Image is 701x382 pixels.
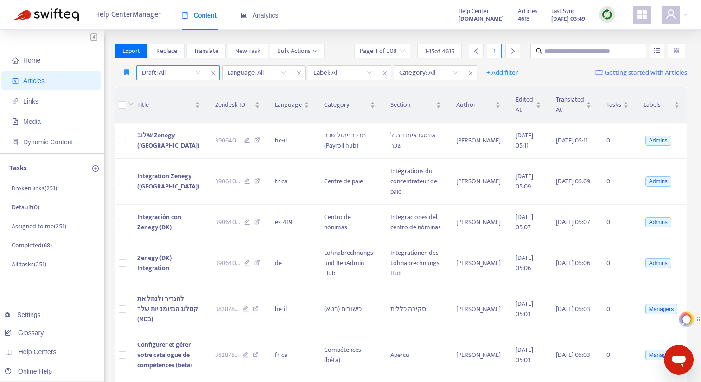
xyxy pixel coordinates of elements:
[650,44,664,58] button: unordered-list
[599,240,636,286] td: 0
[5,311,41,318] a: Settings
[456,100,493,110] span: Author
[645,350,677,360] span: Managers
[12,240,52,250] p: Completed ( 68 )
[459,13,504,24] a: [DOMAIN_NAME]
[312,49,317,53] span: down
[556,350,590,360] span: [DATE] 05:03
[449,205,508,240] td: [PERSON_NAME]
[644,100,672,110] span: Labels
[12,259,46,269] p: All tasks ( 251 )
[317,205,382,240] td: Centro de nónimas
[425,46,454,56] span: 1 - 15 of 4615
[215,136,240,146] span: 390640 ...
[137,130,199,151] span: שילוב Zenegy ([GEOGRAPHIC_DATA])
[317,240,382,286] td: Lohnabrechnungs- und BenAdmin-Hub
[599,159,636,205] td: 0
[390,100,434,110] span: Section
[556,217,590,227] span: [DATE] 05:07
[645,176,671,187] span: Admins
[128,101,134,107] span: down
[268,123,317,159] td: he-il
[130,87,208,123] th: Title
[23,57,40,64] span: Home
[645,217,671,227] span: Admins
[194,46,218,56] span: Translate
[268,159,317,205] td: fr-ca
[383,205,449,240] td: Integraciones del centro de nóminas
[459,6,489,16] span: Help Center
[182,12,188,19] span: book
[12,78,19,84] span: account-book
[268,240,317,286] td: de
[449,123,508,159] td: [PERSON_NAME]
[268,286,317,332] td: he-il
[599,332,636,378] td: 0
[92,165,99,172] span: plus-circle
[137,212,181,233] span: Integración con Zenegy (DK)
[293,68,305,79] span: close
[548,87,599,123] th: Translated At
[510,48,516,54] span: right
[479,65,525,80] button: + Add filter
[601,9,613,20] img: sync.dc5367851b00ba804db3.png
[465,68,477,79] span: close
[277,46,317,56] span: Bulk Actions
[235,46,261,56] span: New Task
[137,100,193,110] span: Title
[449,286,508,332] td: [PERSON_NAME]
[317,286,382,332] td: כישורים (בטא)
[241,12,247,19] span: area-chart
[207,68,219,79] span: close
[137,171,199,192] span: Intégration Zenegy ([GEOGRAPHIC_DATA])
[149,44,185,58] button: Replace
[215,176,240,187] span: 390640 ...
[268,87,317,123] th: Language
[516,298,533,319] span: [DATE] 05:03
[664,345,694,375] iframe: Button to launch messaging window
[215,258,240,268] span: 390640 ...
[637,9,648,20] span: appstore
[137,293,198,324] span: להגדיר ולנהל את קטלוג המיומנויות שלך (בטא)
[241,12,279,19] span: Analytics
[599,205,636,240] td: 0
[605,68,687,78] span: Getting started with Articles
[449,332,508,378] td: [PERSON_NAME]
[12,183,57,193] p: Broken links ( 251 )
[654,47,660,54] span: unordered-list
[215,350,239,360] span: 382878 ...
[383,123,449,159] td: אינטגרציות ניהול שכר
[383,240,449,286] td: Integrationen des Lohnabrechnungs-Hub
[599,123,636,159] td: 0
[595,69,603,77] img: image-link
[9,163,27,174] p: Tasks
[115,44,147,58] button: Export
[459,14,504,24] strong: [DOMAIN_NAME]
[556,95,584,115] span: Translated At
[12,139,19,145] span: container
[12,118,19,125] span: file-image
[122,46,140,56] span: Export
[636,87,687,123] th: Labels
[379,68,391,79] span: close
[228,44,268,58] button: New Task
[599,286,636,332] td: 0
[516,95,533,115] span: Edited At
[508,87,548,123] th: Edited At
[606,100,621,110] span: Tasks
[268,332,317,378] td: fr-ca
[516,130,533,151] span: [DATE] 05:11
[473,48,479,54] span: left
[215,304,239,314] span: 382878 ...
[12,202,39,212] p: Default ( 0 )
[23,138,73,146] span: Dynamic Content
[14,8,79,21] img: Swifteq
[383,87,449,123] th: Section
[208,87,268,123] th: Zendesk ID
[12,221,66,231] p: Assigned to me ( 251 )
[599,87,636,123] th: Tasks
[383,286,449,332] td: סקירה כללית
[551,14,585,24] strong: [DATE] 03:49
[487,44,502,58] div: 1
[551,6,575,16] span: Last Sync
